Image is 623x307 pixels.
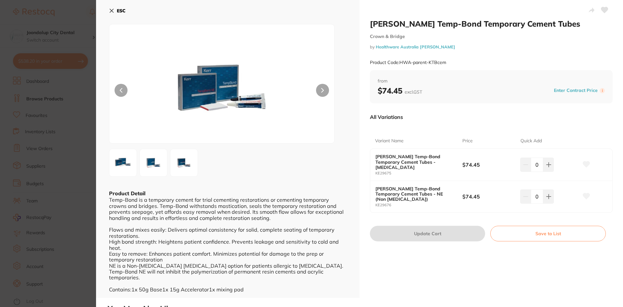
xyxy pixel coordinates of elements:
b: [PERSON_NAME] Temp-Bond Temporary Cement Tubes - NE (Non [MEDICAL_DATA]) [375,186,454,202]
a: Healthware Australia [PERSON_NAME] [376,44,455,49]
small: KE29676 [375,203,462,207]
b: Product Detail [109,190,145,197]
span: excl. GST [405,89,422,95]
small: by [370,45,613,49]
img: Zw [111,151,135,174]
b: $74.45 [462,161,515,168]
p: All Variations [370,114,403,120]
b: ESC [117,8,126,14]
img: cGc [172,151,196,174]
label: i [600,88,605,93]
b: $74.45 [378,86,422,96]
small: Crown & Bridge [370,34,613,39]
b: $74.45 [462,193,515,200]
button: Save to List [490,226,606,241]
p: Variant Name [375,138,404,144]
b: [PERSON_NAME] Temp-Bond Temporary Cement Tubes - [MEDICAL_DATA] [375,154,454,170]
small: KE29675 [375,171,462,175]
button: Update Cart [370,226,485,241]
div: Temp-Bond is a temporary cement for trial cementing restorations or cementing temporary crowns an... [109,197,347,292]
button: ESC [109,5,126,16]
span: from [378,78,605,84]
p: Quick Add [520,138,542,144]
h2: [PERSON_NAME] Temp-Bond Temporary Cement Tubes [370,19,613,29]
p: Price [462,138,473,144]
small: Product Code: HWA-parent-KTBcem [370,60,446,65]
button: Enter Contract Price [552,87,600,94]
img: Zw [154,41,289,143]
img: L2tlMjk2NzUuanBn [142,151,165,174]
